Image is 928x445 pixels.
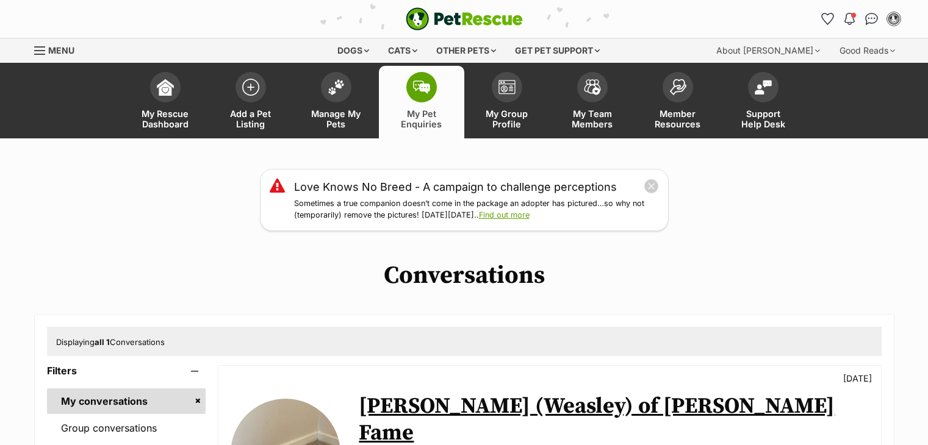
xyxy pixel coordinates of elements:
[48,45,74,55] span: Menu
[755,80,772,94] img: help-desk-icon-fdf02630f3aa405de69fd3d07c3f3aa587a6932b1a1747fa1d2bba05be0121f9.svg
[644,179,659,194] button: close
[138,109,193,129] span: My Rescue Dashboard
[831,38,904,63] div: Good Reads
[47,415,206,441] a: Group conversations
[47,365,206,376] header: Filters
[865,13,878,25] img: chat-41dd97257d64d25036548639549fe6c8038ab92f7586957e7f3b1b290dea8141.svg
[550,66,635,138] a: My Team Members
[208,66,293,138] a: Add a Pet Listing
[394,109,449,129] span: My Pet Enquiries
[565,109,620,129] span: My Team Members
[480,109,534,129] span: My Group Profile
[736,109,791,129] span: Support Help Desk
[379,38,426,63] div: Cats
[56,337,165,347] span: Displaying Conversations
[157,79,174,96] img: dashboard-icon-eb2f2d2d3e046f16d808141f083e7271f6b2e854fb5c12c21221c1fb7104beca.svg
[650,109,705,129] span: Member Resources
[479,210,530,219] a: Find out more
[309,109,364,129] span: Manage My Pets
[223,109,278,129] span: Add a Pet Listing
[844,13,854,25] img: notifications-46538b983faf8c2785f20acdc204bb7945ddae34d4c08c2a6579f10ce5e182be.svg
[840,9,860,29] button: Notifications
[406,7,523,30] img: logo-e224e6f780fb5917bec1dbf3a21bbac754714ae5b6737aabdf751b685950b380.svg
[413,80,430,94] img: pet-enquiries-icon-7e3ad2cf08bfb03b45e93fb7055b45f3efa6380592205ae92323e6603595dc1f.svg
[242,79,259,96] img: add-pet-listing-icon-0afa8454b4691262ce3f59096e99ab1cd57d4a30225e0717b998d2c9b9846f56.svg
[464,66,550,138] a: My Group Profile
[888,13,900,25] img: Deborah profile pic
[818,9,904,29] ul: Account quick links
[293,66,379,138] a: Manage My Pets
[123,66,208,138] a: My Rescue Dashboard
[843,372,872,385] p: [DATE]
[328,79,345,95] img: manage-my-pets-icon-02211641906a0b7f246fdf0571729dbe1e7629f14944591b6c1af311fb30b64b.svg
[329,38,378,63] div: Dogs
[862,9,882,29] a: Conversations
[498,80,516,94] img: group-profile-icon-3fa3cf56718a62981997c0bc7e787c4b2cf8bcc04b72c1350f741eb67cf2f40e.svg
[95,337,110,347] strong: all 1
[294,198,659,221] p: Sometimes a true companion doesn’t come in the package an adopter has pictured…so why not (tempor...
[47,388,206,414] a: My conversations
[584,79,601,95] img: team-members-icon-5396bd8760b3fe7c0b43da4ab00e1e3bb1a5d9ba89233759b79545d2d3fc5d0d.svg
[884,9,904,29] button: My account
[669,79,686,95] img: member-resources-icon-8e73f808a243e03378d46382f2149f9095a855e16c252ad45f914b54edf8863c.svg
[635,66,721,138] a: Member Resources
[379,66,464,138] a: My Pet Enquiries
[506,38,608,63] div: Get pet support
[428,38,505,63] div: Other pets
[406,7,523,30] a: PetRescue
[721,66,806,138] a: Support Help Desk
[708,38,829,63] div: About [PERSON_NAME]
[34,38,83,60] a: Menu
[294,179,617,195] a: Love Knows No Breed - A campaign to challenge perceptions
[818,9,838,29] a: Favourites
